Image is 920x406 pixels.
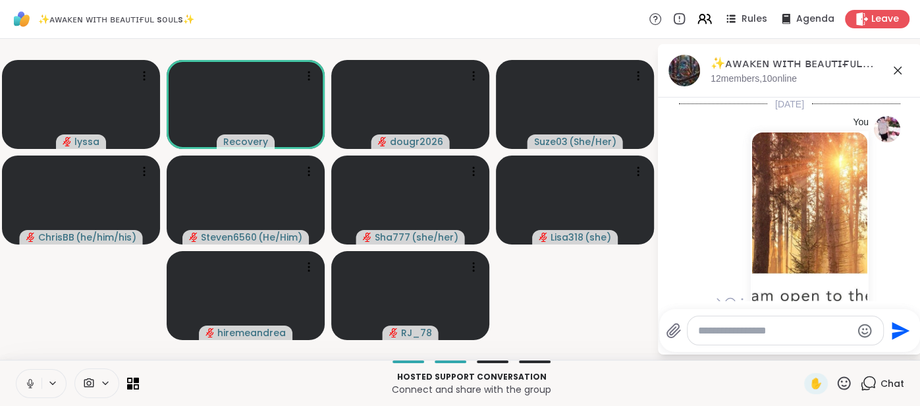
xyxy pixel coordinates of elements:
span: audio-muted [539,233,548,242]
span: audio-muted [378,137,387,146]
span: ( She/Her ) [569,135,616,148]
span: Sha777 [375,231,410,244]
span: audio-muted [205,328,215,337]
span: [DATE] [767,98,812,111]
span: lyssa [74,135,99,148]
span: ( she ) [585,231,611,244]
span: Recovery [223,135,268,148]
span: audio-muted [189,233,198,242]
span: ( she/her ) [412,231,458,244]
button: Emoji picker [857,323,873,339]
span: RJ_78 [401,326,432,339]
span: audio-muted [363,233,372,242]
span: dougr2026 [390,135,443,148]
div: ✨ᴀᴡᴀᴋᴇɴ ᴡɪᴛʜ ʙᴇᴀᴜᴛɪғᴜʟ sᴏᴜʟs✨, [DATE] [711,55,911,72]
span: Suze03 [534,135,568,148]
span: Leave [871,13,899,26]
h4: You [853,116,869,129]
span: Steven6560 [201,231,257,244]
span: audio-muted [389,328,398,337]
textarea: Type your message [698,324,852,337]
button: Send [884,316,913,345]
span: Agenda [796,13,834,26]
span: audio-muted [26,233,36,242]
span: Lisa318 [551,231,583,244]
span: ✋ [809,376,823,391]
img: ✨ᴀᴡᴀᴋᴇɴ ᴡɪᴛʜ ʙᴇᴀᴜᴛɪғᴜʟ sᴏᴜʟs✨, Sep 13 [668,55,700,86]
span: ( He/Him ) [258,231,302,244]
span: ✨ᴀᴡᴀᴋᴇɴ ᴡɪᴛʜ ʙᴇᴀᴜᴛɪғᴜʟ sᴏᴜʟs✨ [38,13,194,26]
span: ( he/him/his ) [76,231,136,244]
span: ChrisBB [38,231,74,244]
p: 12 members, 10 online [711,72,797,86]
span: audio-muted [63,137,72,146]
img: https://sharewell-space-live.sfo3.digitaloceanspaces.com/user-generated/c703a1d2-29a7-4d77-aef4-3... [874,116,900,142]
span: Chat [880,377,904,390]
img: ShareWell Logomark [11,8,33,30]
span: hiremeandrea [217,326,286,339]
p: Hosted support conversation [147,371,796,383]
span: Rules [742,13,767,26]
p: Connect and share with the group [147,383,796,396]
